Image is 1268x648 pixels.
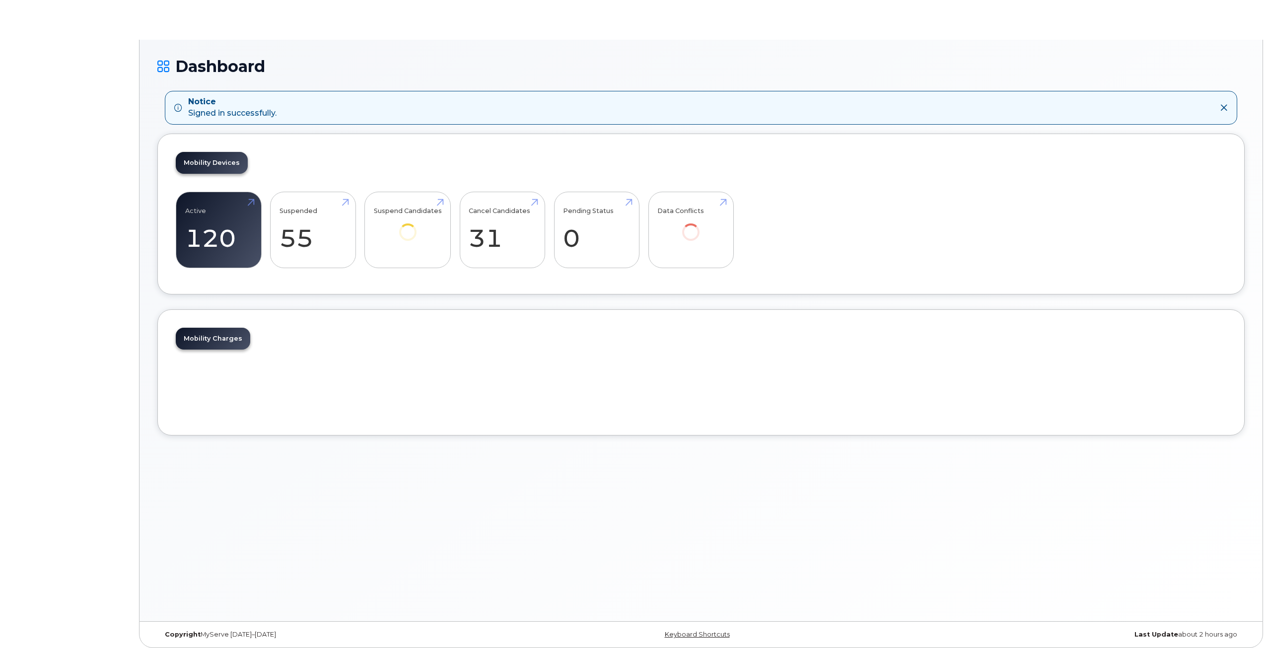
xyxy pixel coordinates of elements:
[882,631,1245,639] div: about 2 hours ago
[280,197,347,263] a: Suspended 55
[185,197,252,263] a: Active 120
[165,631,201,638] strong: Copyright
[1134,631,1178,638] strong: Last Update
[374,197,442,254] a: Suspend Candidates
[469,197,536,263] a: Cancel Candidates 31
[188,96,277,108] strong: Notice
[657,197,724,254] a: Data Conflicts
[188,96,277,119] div: Signed in successfully.
[665,631,730,638] a: Keyboard Shortcuts
[157,58,1245,75] h1: Dashboard
[563,197,630,263] a: Pending Status 0
[176,152,248,174] a: Mobility Devices
[157,631,520,639] div: MyServe [DATE]–[DATE]
[176,328,250,350] a: Mobility Charges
